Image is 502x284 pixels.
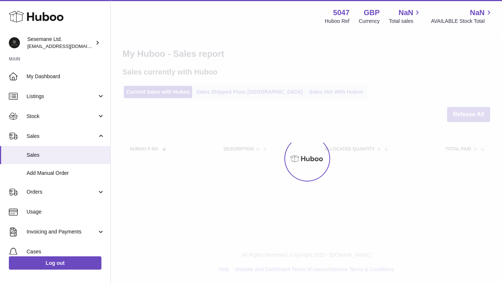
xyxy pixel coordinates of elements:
strong: GBP [364,8,380,18]
span: Sales [27,152,105,159]
span: [EMAIL_ADDRESS][DOMAIN_NAME] [27,43,108,49]
span: Listings [27,93,97,100]
span: NaN [398,8,413,18]
a: Log out [9,256,101,270]
span: Cases [27,248,105,255]
span: AVAILABLE Stock Total [431,18,493,25]
div: Huboo Ref [325,18,350,25]
div: Currency [359,18,380,25]
div: Sesemane Ltd. [27,36,94,50]
span: Stock [27,113,97,120]
img: info@soulcap.com [9,37,20,48]
span: Invoicing and Payments [27,228,97,235]
span: My Dashboard [27,73,105,80]
span: NaN [470,8,485,18]
span: Total sales [389,18,422,25]
span: Sales [27,133,97,140]
a: NaN Total sales [389,8,422,25]
span: Usage [27,208,105,215]
span: Orders [27,188,97,195]
strong: 5047 [333,8,350,18]
span: Add Manual Order [27,170,105,177]
a: NaN AVAILABLE Stock Total [431,8,493,25]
